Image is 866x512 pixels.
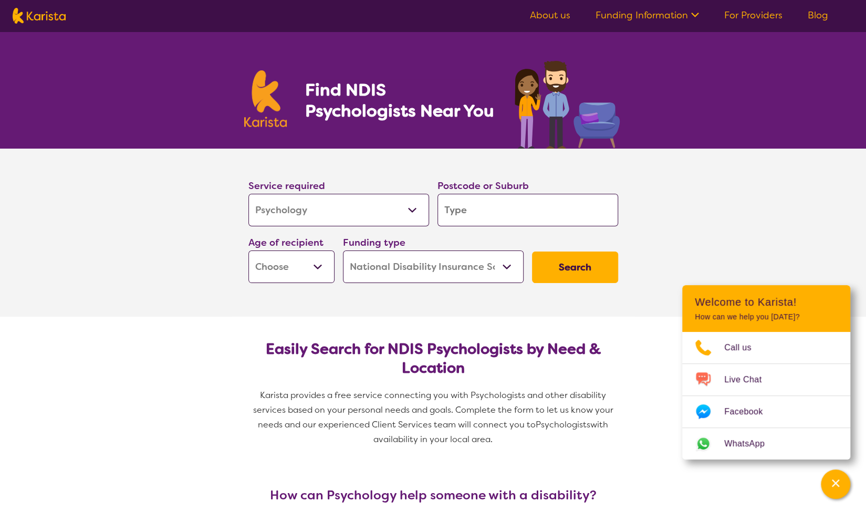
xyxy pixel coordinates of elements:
[437,180,529,192] label: Postcode or Suburb
[511,57,622,149] img: psychology
[305,79,499,121] h1: Find NDIS Psychologists Near You
[532,252,618,283] button: Search
[695,296,838,308] h2: Welcome to Karista!
[724,372,774,388] span: Live Chat
[248,236,324,249] label: Age of recipient
[596,9,699,22] a: Funding Information
[682,332,850,459] ul: Choose channel
[536,419,590,430] span: Psychologists
[244,488,622,503] h3: How can Psychology help someone with a disability?
[724,436,777,452] span: WhatsApp
[682,285,850,459] div: Channel Menu
[724,404,775,420] span: Facebook
[530,9,570,22] a: About us
[253,390,615,430] span: Karista provides a free service connecting you with Psychologists and other disability services b...
[695,312,838,321] p: How can we help you [DATE]?
[724,340,764,356] span: Call us
[821,469,850,499] button: Channel Menu
[437,194,618,226] input: Type
[257,340,610,378] h2: Easily Search for NDIS Psychologists by Need & Location
[13,8,66,24] img: Karista logo
[724,9,782,22] a: For Providers
[808,9,828,22] a: Blog
[343,236,405,249] label: Funding type
[682,428,850,459] a: Web link opens in a new tab.
[248,180,325,192] label: Service required
[244,70,287,127] img: Karista logo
